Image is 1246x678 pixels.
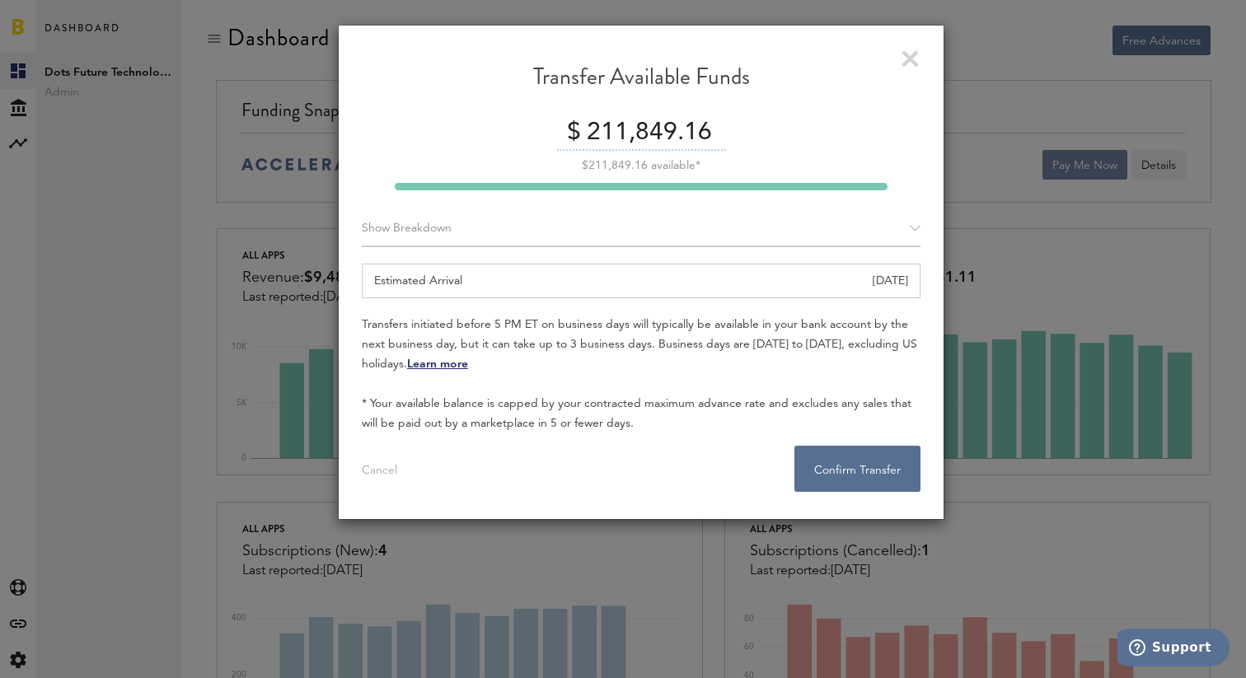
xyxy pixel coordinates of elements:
[407,358,468,370] a: Learn more
[362,160,920,171] div: $211,849.16 available*
[557,116,581,151] div: $
[362,222,390,234] span: Show
[1117,629,1230,670] iframe: Opens a widget where you can find more information
[362,315,920,433] div: Transfers initiated before 5 PM ET on business days will typically be available in your bank acco...
[362,264,920,298] div: Estimated Arrival
[873,264,908,297] div: [DATE]
[362,211,920,247] div: Breakdown
[342,446,417,492] button: Cancel
[794,446,920,492] button: Confirm Transfer
[362,63,920,105] div: Transfer Available Funds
